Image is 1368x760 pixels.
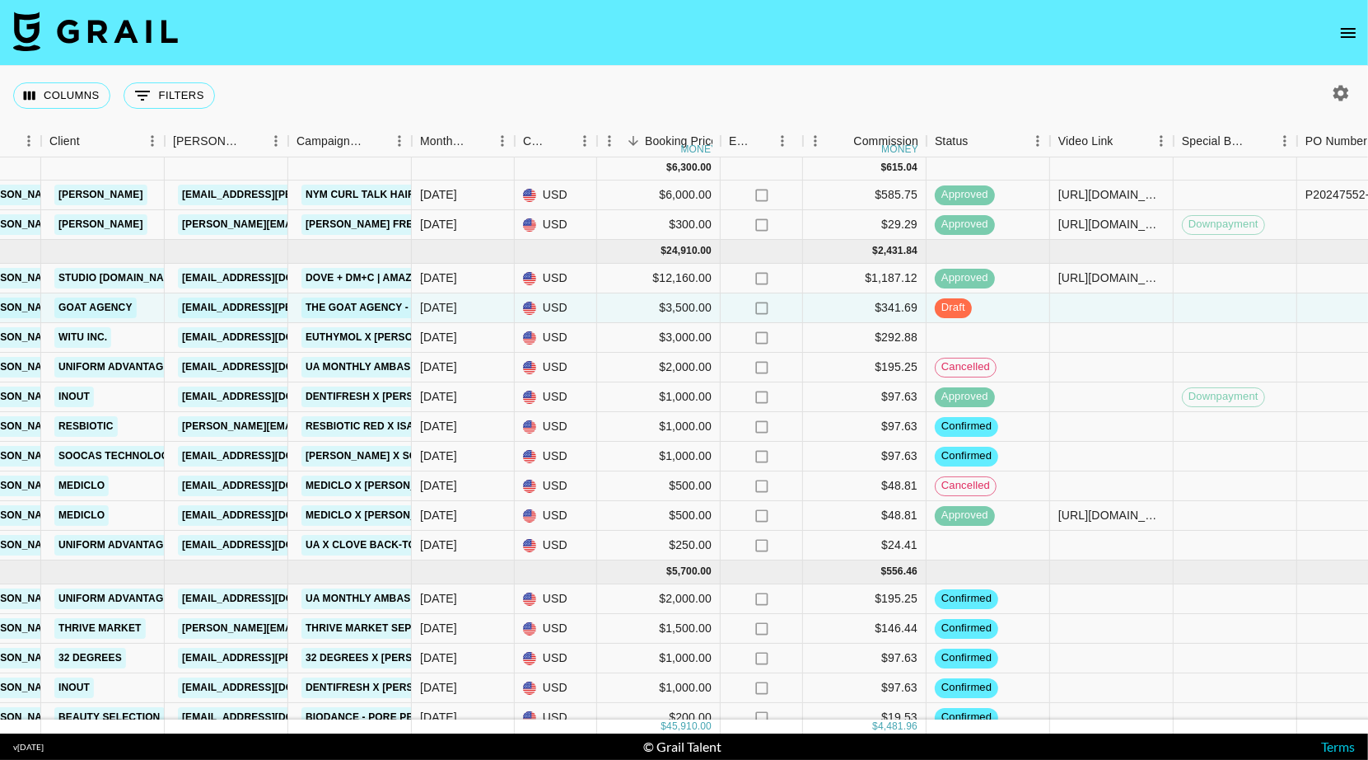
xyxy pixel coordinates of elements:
[803,412,927,442] div: $97.63
[54,268,186,289] a: Studio [DOMAIN_NAME]
[420,507,457,523] div: Aug '25
[661,719,666,733] div: $
[803,531,927,561] div: $24.41
[301,214,460,235] a: [PERSON_NAME] Free Event
[927,125,1050,157] div: Status
[935,187,995,203] span: approved
[301,618,422,639] a: Thrive Market Sept
[178,387,362,407] a: [EMAIL_ADDRESS][DOMAIN_NAME]
[178,707,362,728] a: [EMAIL_ADDRESS][DOMAIN_NAME]
[420,270,457,286] div: Aug '25
[1025,129,1050,153] button: Menu
[54,618,146,639] a: Thrive Market
[13,742,44,753] div: v [DATE]
[49,125,80,157] div: Client
[597,703,721,733] div: $200.00
[1058,507,1165,523] div: https://www.instagram.com/p/DM8F3Zyswof/?utm_source=ig_web_copy_link&igsh=MzRlODBiNWFlZA==
[301,648,470,669] a: 32 Degrees x [PERSON_NAME]
[178,678,362,698] a: [EMAIL_ADDRESS][DOMAIN_NAME]
[549,129,572,152] button: Sort
[597,210,721,240] div: $300.00
[515,293,597,323] div: USD
[54,327,111,348] a: witU Inc.
[41,125,165,157] div: Client
[54,648,126,669] a: 32 Degrees
[178,618,531,639] a: [PERSON_NAME][EMAIL_ADDRESS][PERSON_NAME][DOMAIN_NAME]
[301,505,453,526] a: Mediclo x [PERSON_NAME]
[178,357,362,378] a: [EMAIL_ADDRESS][DOMAIN_NAME]
[878,719,917,733] div: 4,481.96
[597,264,721,293] div: $12,160.00
[1058,270,1165,286] div: https://www.tiktok.com/@isabel_sepanic/video/7539999597956009247?is_from_webapp=1&sender_device=p...
[54,446,225,467] a: Soocas Technology Co., Ltd
[1305,125,1367,157] div: PO Number
[515,614,597,644] div: USD
[803,673,927,703] div: $97.63
[935,508,995,523] span: approved
[515,210,597,240] div: USD
[178,416,446,437] a: [PERSON_NAME][EMAIL_ADDRESS][DOMAIN_NAME]
[803,382,927,412] div: $97.63
[178,648,446,669] a: [EMAIL_ADDRESS][PERSON_NAME][DOMAIN_NAME]
[645,125,717,157] div: Booking Price
[165,125,288,157] div: Booker
[16,129,41,153] button: Menu
[681,144,718,154] div: money
[803,584,927,614] div: $195.25
[178,298,446,318] a: [EMAIL_ADDRESS][PERSON_NAME][DOMAIN_NAME]
[140,129,165,153] button: Menu
[178,535,362,556] a: [EMAIL_ADDRESS][DOMAIN_NAME]
[301,387,471,407] a: DentiFresh x [PERSON_NAME]
[803,323,927,353] div: $292.88
[597,181,721,210] div: $6,000.00
[935,680,998,696] span: confirmed
[301,589,508,609] a: UA Monthly Ambassador Campaign
[178,476,362,496] a: [EMAIL_ADDRESS][DOMAIN_NAME]
[597,501,721,531] div: $500.00
[420,537,457,553] div: Aug '25
[420,590,457,607] div: Sep '25
[672,161,712,175] div: 6,300.00
[490,129,515,153] button: Menu
[515,644,597,673] div: USD
[881,161,887,175] div: $
[420,186,457,203] div: Jul '25
[420,620,457,636] div: Sep '25
[54,387,94,407] a: Inout
[467,129,490,152] button: Sort
[872,719,878,733] div: $
[515,323,597,353] div: USD
[803,442,927,471] div: $97.63
[572,129,597,153] button: Menu
[54,298,137,318] a: Goat Agency
[420,299,457,316] div: Aug '25
[288,125,412,157] div: Campaign (Type)
[935,217,995,232] span: approved
[597,471,721,501] div: $500.00
[178,214,446,235] a: [PERSON_NAME][EMAIL_ADDRESS][DOMAIN_NAME]
[420,125,467,157] div: Month Due
[301,298,743,318] a: The Goat Agency - Qualcomm Snapdragon Back to School x [PERSON_NAME]
[597,382,721,412] div: $1,000.00
[886,565,917,579] div: 556.46
[597,644,721,673] div: $1,000.00
[1058,186,1165,203] div: https://www.tiktok.com/@isabel_sepanic/video/7531081750441659678?is_from_webapp=1&sender_device=p...
[935,389,995,405] span: approved
[1174,125,1297,157] div: Special Booking Type
[661,244,666,258] div: $
[878,244,917,258] div: 2,431.84
[523,125,549,157] div: Currency
[597,614,721,644] div: $1,500.00
[1050,125,1174,157] div: Video Link
[178,505,362,526] a: [EMAIL_ADDRESS][DOMAIN_NAME]
[301,535,466,556] a: UA x Clove Back-To-School
[420,329,457,345] div: Aug '25
[515,264,597,293] div: USD
[178,446,362,467] a: [EMAIL_ADDRESS][DOMAIN_NAME]
[936,359,996,375] span: cancelled
[420,359,457,375] div: Aug '25
[301,707,614,728] a: Biodance - Pore Perfecting Collagen Peptide Serum
[1183,389,1264,405] span: Downpayment
[872,244,878,258] div: $
[420,679,457,696] div: Sep '25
